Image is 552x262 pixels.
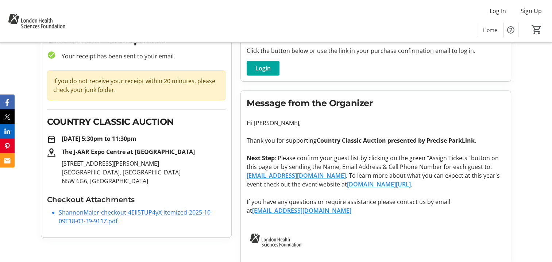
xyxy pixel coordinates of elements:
div: If you do not receive your receipt within 20 minutes, please check your junk folder. [47,70,225,100]
p: Click the button below or use the link in your purchase confirmation email to log in. [247,46,505,55]
span: Login [255,64,271,73]
img: London Health Sciences Foundation's Logo [4,3,69,39]
a: [EMAIL_ADDRESS][DOMAIN_NAME] [252,207,351,215]
mat-icon: check_circle [47,51,56,59]
a: [EMAIL_ADDRESS][DOMAIN_NAME] [247,172,346,180]
strong: Country Classic Auction presented by Precise ParkLink [317,136,475,145]
a: Home [477,23,503,37]
h2: COUNTRY CLASSIC AUCTION [47,115,225,128]
strong: Next Step [247,154,275,162]
span: Home [483,26,497,34]
button: Help [503,23,518,37]
p: If you have any questions or require assistance please contact us by email at [247,197,505,215]
h3: Checkout Attachments [47,194,225,205]
h2: Message from the Organizer [247,97,505,110]
strong: The J-AAR Expo Centre at [GEOGRAPHIC_DATA] [62,148,195,156]
p: Thank you for supporting . [247,136,505,145]
button: Sign Up [515,5,548,17]
p: [STREET_ADDRESS][PERSON_NAME] [GEOGRAPHIC_DATA], [GEOGRAPHIC_DATA] N5W 6G6, [GEOGRAPHIC_DATA] [62,159,225,185]
span: Log In [490,7,506,15]
strong: [DATE] 5:30pm to 11:30pm [62,135,136,143]
img: London Health Sciences Foundation logo [247,224,305,257]
p: Your receipt has been sent to your email. [56,52,225,61]
span: Sign Up [521,7,542,15]
a: [DOMAIN_NAME][URL] [347,180,411,188]
mat-icon: date_range [47,135,56,144]
button: Log In [484,5,512,17]
p: : Please confirm your guest list by clicking on the green "Assign Tickets" button on this page or... [247,154,505,189]
a: ShannonMaier-checkout-4EII5TUP4yX-itemized-2025-10-09T18-03-39-911Z.pdf [59,208,212,225]
button: Cart [530,23,543,36]
button: Login [247,61,279,76]
p: Hi [PERSON_NAME], [247,119,505,127]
